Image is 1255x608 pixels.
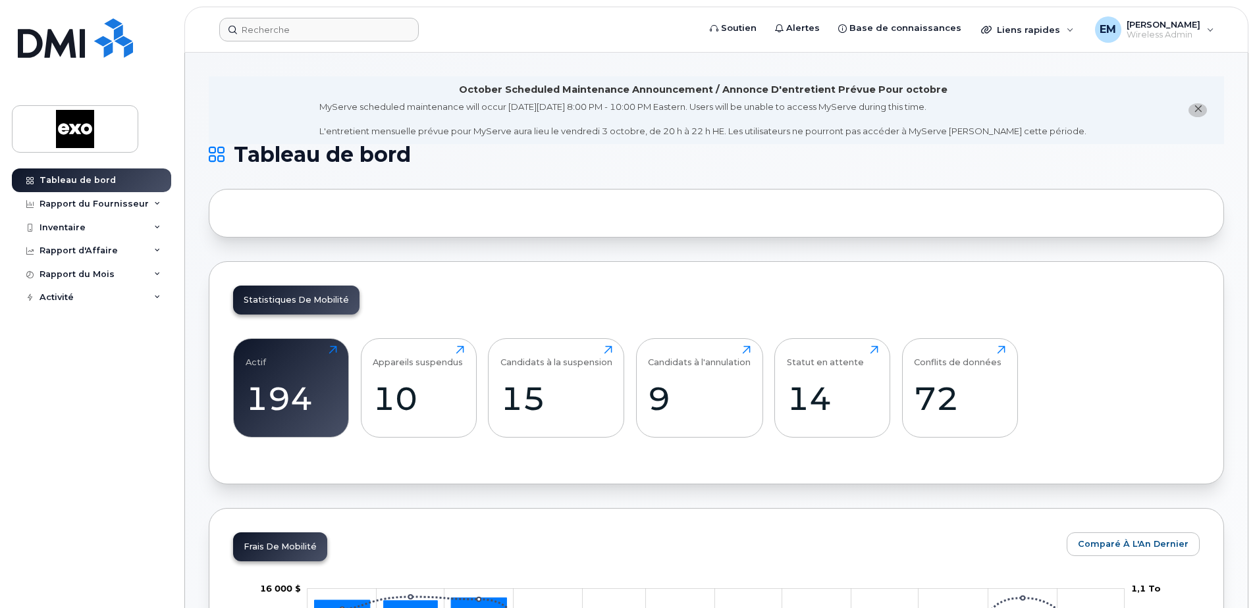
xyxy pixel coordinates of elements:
span: Tableau de bord [234,145,411,165]
g: 0 $ [260,583,301,594]
tspan: 16 000 $ [260,583,301,594]
div: 72 [914,379,1005,418]
div: 14 [787,379,878,418]
div: 15 [500,379,612,418]
span: Comparé à l'An Dernier [1078,538,1188,550]
a: Conflits de données72 [914,345,1005,430]
div: Candidats à l'annulation [648,345,751,367]
div: October Scheduled Maintenance Announcement / Annonce D'entretient Prévue Pour octobre [459,83,948,97]
div: Actif [246,345,266,367]
div: Appareils suspendus [373,345,463,367]
div: 9 [648,379,751,418]
div: MyServe scheduled maintenance will occur [DATE][DATE] 8:00 PM - 10:00 PM Eastern. Users will be u... [319,101,1086,138]
a: Actif194 [246,345,337,430]
a: Candidats à la suspension15 [500,345,612,430]
div: 10 [373,379,464,418]
div: 194 [246,379,337,418]
div: Conflits de données [914,345,1001,367]
tspan: 1,1 To [1131,583,1161,594]
a: Appareils suspendus10 [373,345,464,430]
a: Statut en attente14 [787,345,878,430]
div: Statut en attente [787,345,864,367]
button: close notification [1188,103,1207,117]
div: Candidats à la suspension [500,345,612,367]
a: Candidats à l'annulation9 [648,345,751,430]
button: Comparé à l'An Dernier [1067,532,1200,556]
